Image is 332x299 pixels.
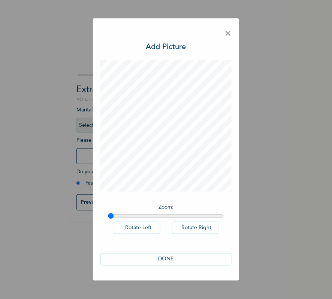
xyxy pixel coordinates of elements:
p: Zoom : [108,203,224,211]
button: Rotate Right [172,222,218,234]
button: Rotate Left [114,222,160,234]
span: × [224,26,232,42]
span: Please add a recent Passport Photograph [76,138,211,168]
button: DONE [100,253,232,266]
h3: Add Picture [146,42,186,53]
